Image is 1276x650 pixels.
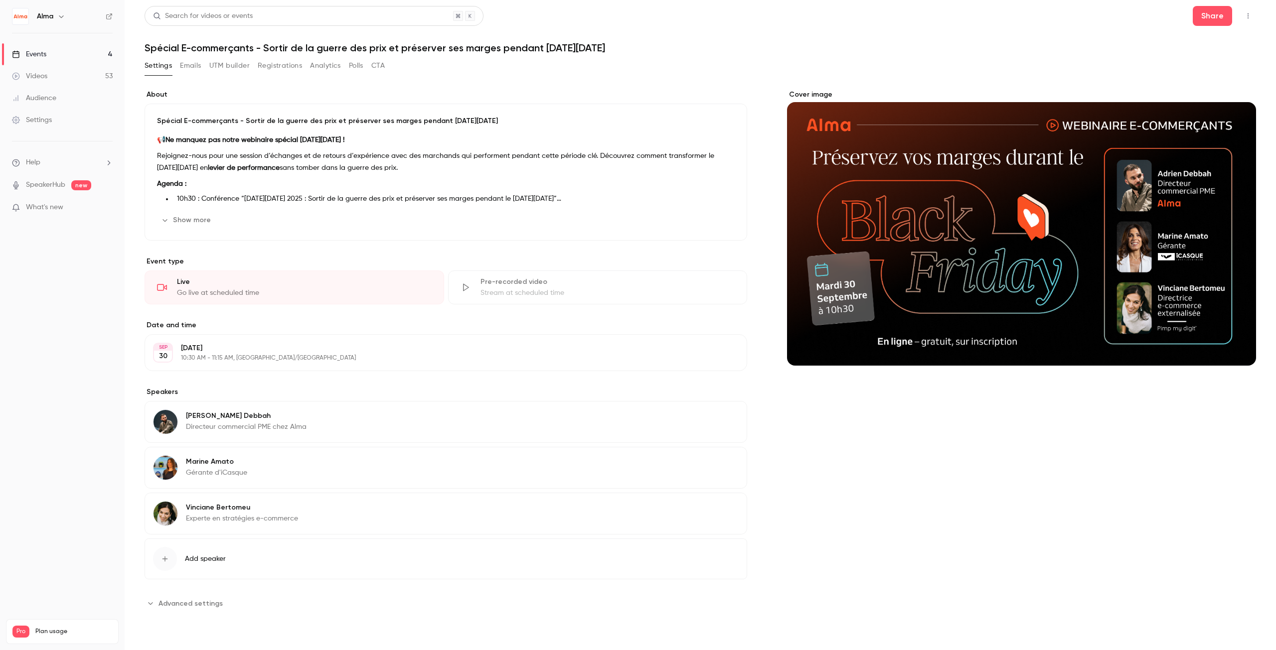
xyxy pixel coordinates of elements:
div: Search for videos or events [153,11,253,21]
div: Audience [12,93,56,103]
span: Help [26,157,40,168]
p: [DATE] [181,343,694,353]
img: Vinciane Bertomeu [154,502,177,525]
p: Event type [145,257,747,266]
button: CTA [371,58,385,74]
div: Go live at scheduled time [177,288,432,298]
img: Marine Amato [154,456,177,480]
section: Advanced settings [145,595,747,611]
li: help-dropdown-opener [12,157,113,168]
p: Spécial E-commerçants - Sortir de la guerre des prix et préserver ses marges pendant [DATE][DATE] [157,116,735,126]
label: Speakers [145,387,747,397]
a: SpeakerHub [26,180,65,190]
h1: Spécial E-commerçants - Sortir de la guerre des prix et préserver ses marges pendant [DATE][DATE] [145,42,1256,54]
button: Add speaker [145,538,747,579]
p: Directeur commercial PME chez Alma [186,422,307,432]
div: Stream at scheduled time [480,288,735,298]
iframe: Noticeable Trigger [101,203,113,212]
span: Pro [12,626,29,638]
div: Live [177,277,432,287]
p: Vinciane Bertomeu [186,503,298,513]
label: About [145,90,747,100]
p: 30 [159,351,167,361]
span: new [71,180,91,190]
span: Add speaker [185,554,226,564]
button: Settings [145,58,172,74]
strong: levier de performance [208,164,280,171]
div: SEP [154,344,172,351]
span: What's new [26,202,63,213]
p: Gérante d'iCasque [186,468,247,478]
span: Advanced settings [159,598,223,609]
label: Cover image [787,90,1256,100]
img: Adrien Debbah [154,410,177,434]
div: Pre-recorded video [480,277,735,287]
p: 10:30 AM - 11:15 AM, [GEOGRAPHIC_DATA]/[GEOGRAPHIC_DATA] [181,354,694,362]
label: Date and time [145,320,747,330]
div: Events [12,49,46,59]
p: [PERSON_NAME] Debbah [186,411,307,421]
div: Marine AmatoMarine AmatoGérante d'iCasque [145,447,747,489]
p: Rejoignez-nous pour une session d’échanges et de retours d’expérience avec des marchands qui perf... [157,150,735,174]
button: UTM builder [209,58,250,74]
button: Emails [180,58,201,74]
p: Experte en stratégies e-commerce [186,514,298,523]
button: Share [1193,6,1232,26]
strong: Ne manquez pas notre webinaire spécial [DATE][DATE] ! [165,136,344,143]
button: Analytics [310,58,341,74]
button: Advanced settings [145,595,229,611]
section: Cover image [787,90,1256,366]
div: Videos [12,71,47,81]
div: Pre-recorded videoStream at scheduled time [448,270,748,304]
strong: Agenda : [157,180,186,187]
button: Registrations [258,58,302,74]
img: Alma [12,8,28,24]
span: Plan usage [35,628,112,636]
button: Show more [157,212,217,228]
div: Settings [12,115,52,125]
p: Marine Amato [186,457,247,467]
div: LiveGo live at scheduled time [145,270,444,304]
div: Vinciane BertomeuVinciane BertomeuExperte en stratégies e-commerce [145,493,747,534]
li: 10h30 : Conférence “[DATE][DATE] 2025 : Sortir de la guerre des prix et préserver ses marges pend... [173,194,735,204]
div: Adrien Debbah[PERSON_NAME] DebbahDirecteur commercial PME chez Alma [145,401,747,443]
button: Polls [349,58,363,74]
h6: Alma [37,11,53,21]
p: 📢 [157,134,735,146]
